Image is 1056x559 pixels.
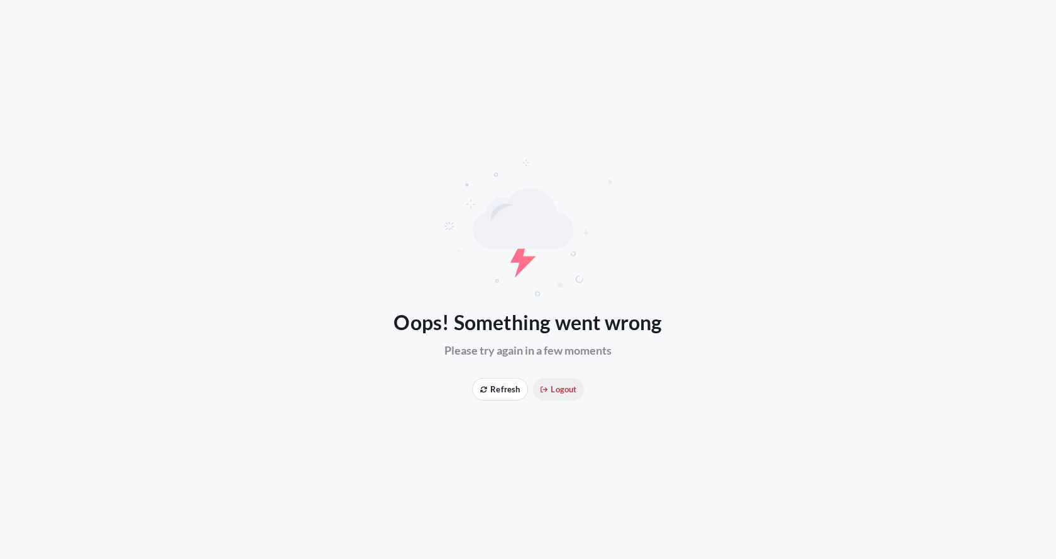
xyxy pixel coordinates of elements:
span: Oops! Something went wrong [393,307,662,338]
span: Please try again in a few moments [444,343,612,358]
span: Logout [541,383,576,396]
button: Refresh [472,378,528,401]
span: Refresh [480,383,520,396]
button: Logout [533,378,584,401]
